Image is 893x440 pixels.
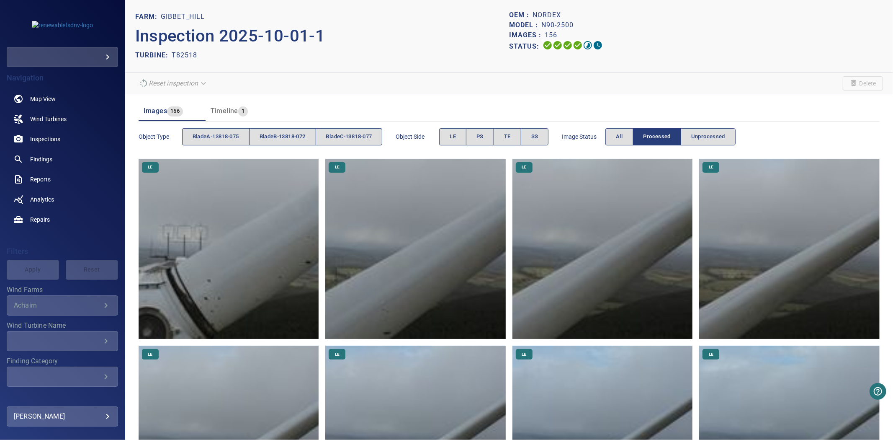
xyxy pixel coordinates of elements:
span: LE [330,164,345,170]
div: Unable to reset the inspection due to its current status [135,76,211,91]
a: reports noActive [7,169,118,189]
span: SS [531,132,538,142]
p: N90-2500 [541,20,574,30]
div: Reset inspection [135,76,211,91]
span: Object type [139,132,182,141]
a: inspections noActive [7,129,118,149]
div: objectType [182,128,383,145]
label: Wind Turbine Name [7,322,118,329]
svg: Matching 3% [583,40,593,50]
a: windturbines noActive [7,109,118,129]
p: OEM : [509,10,533,20]
em: Reset inspection [149,79,198,87]
h4: Navigation [7,74,118,82]
span: All [616,132,623,142]
div: Finding Category [7,367,118,387]
svg: Classification 0% [593,40,603,50]
span: LE [143,352,157,357]
span: LE [704,352,718,357]
p: TURBINE: [135,50,172,60]
button: bladeA-13818-075 [182,128,250,145]
label: Wind Farms [7,287,118,293]
svg: Uploading 100% [543,40,553,50]
span: Analytics [30,195,54,204]
div: Wind Turbine Name [7,331,118,351]
span: Image Status [562,132,605,141]
span: LE [143,164,157,170]
p: Status: [509,40,543,52]
span: LE [330,352,345,357]
span: Unable to delete the inspection due to its current status [843,76,883,91]
button: SS [521,128,549,145]
p: Inspection 2025-10-01-1 [135,23,509,49]
button: PS [466,128,494,145]
button: Unprocessed [681,128,736,145]
span: LE [517,164,531,170]
p: Model : [509,20,541,30]
span: LE [517,352,531,357]
div: Achairn [14,301,101,309]
a: map noActive [7,89,118,109]
span: LE [704,164,718,170]
img: renewablefsdnv-logo [32,21,93,29]
span: Wind Turbines [30,115,67,123]
a: findings noActive [7,149,118,169]
svg: Data Formatted 100% [553,40,563,50]
span: Map View [30,95,56,103]
div: objectSide [439,128,548,145]
p: Nordex [533,10,561,20]
span: bladeC-13818-077 [326,132,372,142]
span: Object Side [396,132,439,141]
button: TE [494,128,521,145]
span: Findings [30,155,52,163]
a: repairs noActive [7,210,118,230]
div: [PERSON_NAME] [14,410,111,423]
svg: Selecting 100% [563,40,573,50]
button: All [605,128,633,145]
div: Wind Farms [7,295,118,316]
span: Timeline [211,107,238,115]
span: Images [144,107,167,115]
p: T82518 [172,50,197,60]
span: TE [504,132,511,142]
span: 1 [238,106,248,116]
span: 156 [167,106,183,116]
button: bladeC-13818-077 [316,128,383,145]
p: Images : [509,30,545,40]
p: FARM: [135,12,161,22]
label: Finding Category [7,358,118,365]
span: bladeA-13818-075 [193,132,239,142]
div: imageStatus [605,128,736,145]
p: Gibbet_Hill [161,12,205,22]
a: analytics noActive [7,189,118,210]
svg: ML Processing 100% [573,40,583,50]
h4: Filters [7,247,118,256]
span: Inspections [30,135,60,143]
button: bladeB-13818-072 [249,128,316,145]
div: renewablefsdnv [7,47,118,67]
span: Repairs [30,215,50,224]
span: Processed [643,132,671,142]
span: Reports [30,175,51,184]
p: 156 [545,30,557,40]
span: PS [476,132,484,142]
button: LE [439,128,466,145]
button: Processed [633,128,681,145]
span: LE [450,132,456,142]
span: Unprocessed [691,132,725,142]
span: bladeB-13818-072 [260,132,306,142]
